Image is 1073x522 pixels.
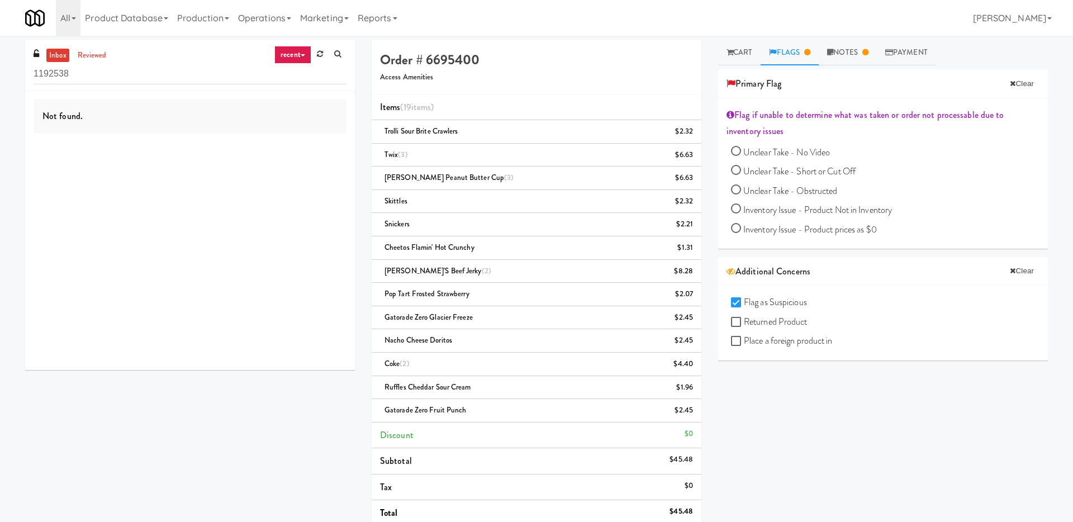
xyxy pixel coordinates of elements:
[384,405,467,415] span: Gatorade Zero Fruit Punch
[674,264,693,278] div: $8.28
[384,172,514,183] span: [PERSON_NAME] Peanut Butter Cup
[731,167,741,177] input: Unclear Take - Short or Cut Off
[504,172,514,183] span: (3)
[34,64,346,84] input: Search vision orders
[727,263,810,280] span: Additional Concerns
[731,148,741,158] input: Unclear Take - No Video
[819,40,877,65] a: Notes
[761,40,819,65] a: Flags
[685,427,693,441] div: $0
[675,171,693,185] div: $6.63
[877,40,936,65] a: Payment
[731,225,741,235] input: Inventory Issue - Product prices as $0
[743,165,856,178] span: Unclear Take - Short or Cut Off
[1004,75,1039,92] button: Clear
[676,381,693,395] div: $1.96
[677,241,693,255] div: $1.31
[670,453,693,467] div: $45.48
[744,334,833,347] span: Place a foreign product in
[384,358,410,369] span: Coke
[743,223,877,236] span: Inventory Issue - Product prices as $0
[675,311,693,325] div: $2.45
[685,479,693,493] div: $0
[731,205,741,215] input: Inventory Issue - Product Not in Inventory
[731,318,744,327] input: Returned Product
[384,288,469,299] span: Pop Tart Frosted Strawberry
[46,49,69,63] a: inbox
[482,265,491,276] span: (2)
[676,217,693,231] div: $2.21
[384,265,491,276] span: [PERSON_NAME]'s Beef Jerky
[42,110,83,122] span: Not found.
[727,107,1039,140] div: Flag if unable to determine what was taken or order not processable due to inventory issues
[743,184,838,197] span: Unclear Take - Obstructed
[384,242,474,253] span: Cheetos Flamin' Hot Crunchy
[384,149,408,160] span: Twix
[673,357,693,371] div: $4.40
[744,296,807,309] span: Flag as Suspicious
[25,8,45,28] img: Micromart
[670,505,693,519] div: $45.48
[384,312,473,322] span: Gatorade Zero Glacier Freeze
[384,126,458,136] span: Trolli Sour Brite Crawlers
[380,481,392,493] span: Tax
[380,53,693,67] h4: Order # 6695400
[743,146,830,159] span: Unclear Take - No Video
[380,454,412,467] span: Subtotal
[384,196,407,206] span: Skittles
[398,149,407,160] span: (3)
[675,125,693,139] div: $2.32
[411,101,431,113] ng-pluralize: items
[744,315,808,328] span: Returned Product
[384,335,452,345] span: Nacho Cheese Doritos
[384,382,471,392] span: Ruffles Cheddar Sour Cream
[380,73,693,82] h5: Access Amenities
[727,75,781,92] span: Primary Flag
[731,337,744,346] input: Place a foreign product in
[731,298,744,307] input: Flag as Suspicious
[718,40,761,65] a: Cart
[1004,263,1039,279] button: Clear
[675,334,693,348] div: $2.45
[400,358,409,369] span: (2)
[274,46,311,64] a: recent
[380,101,434,113] span: Items
[743,203,892,216] span: Inventory Issue - Product Not in Inventory
[75,49,110,63] a: reviewed
[675,404,693,417] div: $2.45
[380,506,398,519] span: Total
[675,194,693,208] div: $2.32
[400,101,434,113] span: (19 )
[675,148,693,162] div: $6.63
[731,186,741,196] input: Unclear Take - Obstructed
[384,219,410,229] span: Snickers
[675,287,693,301] div: $2.07
[380,429,414,442] span: Discount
